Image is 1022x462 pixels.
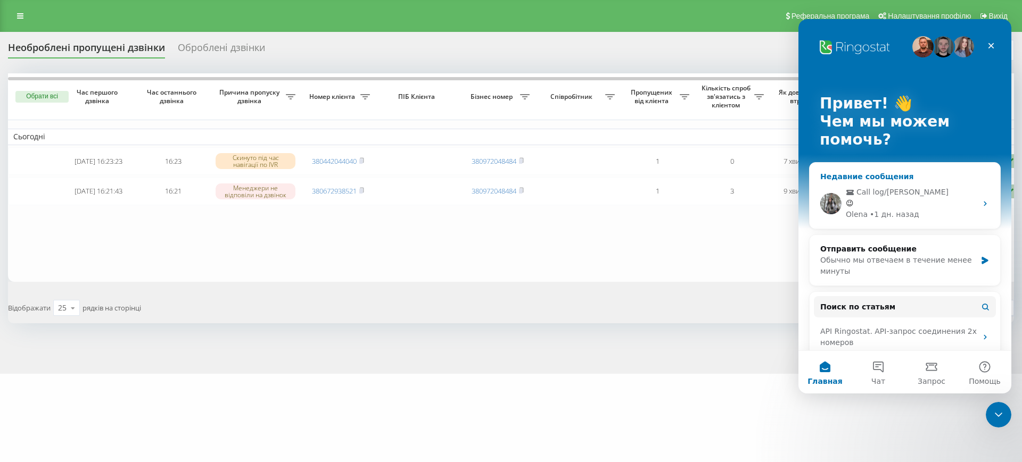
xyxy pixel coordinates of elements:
div: Оброблені дзвінки [178,42,265,58]
a: 380442044040 [312,156,357,166]
td: 0 [695,147,769,175]
div: Необроблені пропущені дзвінки [8,42,165,58]
span: Як довго дзвінок втрачено [778,88,835,105]
span: Налаштування профілю [888,12,971,20]
span: рядків на сторінці [83,303,141,313]
td: 3 [695,177,769,205]
td: 9 хвилин тому [769,177,844,205]
td: [DATE] 16:21:43 [61,177,136,205]
span: Причина пропуску дзвінка [216,88,286,105]
a: 380972048484 [472,186,516,196]
span: Кількість спроб зв'язатись з клієнтом [700,84,754,109]
td: [DATE] 16:23:23 [61,147,136,175]
span: Час останнього дзвінка [144,88,202,105]
td: 16:23 [136,147,210,175]
span: ПІБ Клієнта [384,93,451,101]
iframe: Intercom live chat [798,19,1011,393]
span: Реферальна програма [792,12,870,20]
span: Вихід [989,12,1008,20]
div: Менеджери не відповіли на дзвінок [216,183,295,199]
a: 380672938521 [312,186,357,196]
button: Обрати всі [15,91,69,103]
span: Співробітник [540,93,605,101]
span: Номер клієнта [306,93,360,101]
div: Скинуто під час навігації по IVR [216,153,295,169]
td: 1 [620,147,695,175]
div: 25 [58,303,67,313]
iframe: Intercom live chat [986,402,1011,427]
span: Відображати [8,303,51,313]
span: Час першого дзвінка [70,88,127,105]
a: 380972048484 [472,156,516,166]
td: 16:21 [136,177,210,205]
span: Бізнес номер [466,93,520,101]
span: Пропущених від клієнта [625,88,680,105]
td: 7 хвилин тому [769,147,844,175]
td: 1 [620,177,695,205]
